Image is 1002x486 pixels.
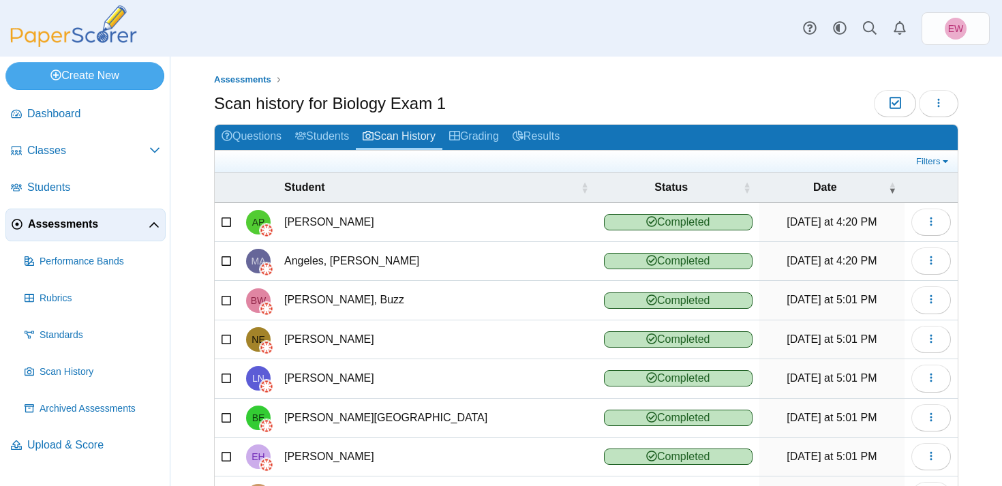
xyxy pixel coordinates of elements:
a: Performance Bands [19,245,166,278]
span: Standards [40,329,160,342]
a: Archived Assessments [19,393,166,425]
a: Filters [913,155,954,168]
span: Completed [604,370,753,386]
a: Questions [215,125,288,150]
span: Completed [604,292,753,309]
time: Sep 12, 2025 at 5:01 PM [787,372,877,384]
span: Status : Activate to sort [743,173,751,202]
span: Student [284,181,325,193]
span: Assessments [28,217,149,232]
td: [PERSON_NAME][GEOGRAPHIC_DATA] [277,399,597,438]
h1: Scan history for Biology Exam 1 [214,92,446,115]
a: Scan History [356,125,442,150]
img: canvas-logo.png [260,458,273,472]
time: Sep 14, 2025 at 4:20 PM [787,255,877,267]
a: Rubrics [19,282,166,315]
span: Beau Eubanks [252,413,265,423]
td: [PERSON_NAME] [277,203,597,242]
span: Anna Perry [252,217,265,227]
a: Grading [442,125,506,150]
a: Create New [5,62,164,89]
img: canvas-logo.png [260,341,273,354]
span: Assessments [214,74,271,85]
a: Classes [5,135,166,168]
span: Dashboard [27,106,160,121]
span: Upload & Score [27,438,160,453]
a: Erin Wiley [922,12,990,45]
span: Erin Wiley [945,18,967,40]
img: canvas-logo.png [260,380,273,393]
img: canvas-logo.png [260,224,273,237]
td: [PERSON_NAME] [277,438,597,476]
a: Dashboard [5,98,166,131]
span: Scan History [40,365,160,379]
time: Sep 12, 2025 at 5:01 PM [787,333,877,345]
span: Date [813,181,837,193]
a: Students [5,172,166,204]
a: Students [288,125,356,150]
td: [PERSON_NAME] [277,320,597,359]
a: Scan History [19,356,166,389]
a: PaperScorer [5,37,142,49]
a: Standards [19,319,166,352]
span: Completed [604,410,753,426]
td: [PERSON_NAME], Buzz [277,281,597,320]
a: Upload & Score [5,429,166,462]
span: Completed [604,253,753,269]
time: Sep 12, 2025 at 5:01 PM [787,294,877,305]
span: Archived Assessments [40,402,160,416]
span: Student : Activate to sort [581,173,589,202]
img: canvas-logo.png [260,262,273,276]
span: Rubrics [40,292,160,305]
span: Completed [604,214,753,230]
img: canvas-logo.png [260,302,273,316]
span: Buzz Wallace [251,296,267,305]
span: Nathan Escobar [252,335,264,344]
td: Angeles, [PERSON_NAME] [277,242,597,281]
span: Elena Haschke [252,452,264,461]
a: Assessments [211,72,275,89]
td: [PERSON_NAME] [277,359,597,398]
span: Completed [604,331,753,348]
span: Date : Activate to remove sorting [888,173,896,202]
span: Erin Wiley [948,24,964,33]
span: Lanie Nelson [252,374,264,383]
time: Sep 12, 2025 at 5:01 PM [787,451,877,462]
span: Status [654,181,688,193]
span: Melanie Angeles [252,256,266,266]
a: Alerts [885,14,915,44]
span: Performance Bands [40,255,160,269]
a: Results [506,125,566,150]
span: Students [27,180,160,195]
a: Assessments [5,209,166,241]
span: Completed [604,449,753,465]
img: PaperScorer [5,5,142,47]
span: Classes [27,143,149,158]
img: canvas-logo.png [260,419,273,433]
time: Sep 12, 2025 at 5:01 PM [787,412,877,423]
time: Sep 14, 2025 at 4:20 PM [787,216,877,228]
